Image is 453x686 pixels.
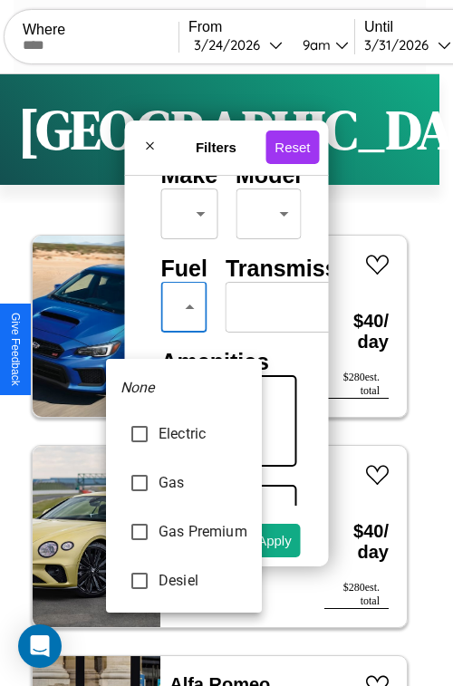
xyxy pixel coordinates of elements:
[18,624,62,668] div: Open Intercom Messenger
[159,423,247,445] span: Electric
[9,313,22,386] div: Give Feedback
[120,377,155,399] em: None
[159,570,247,592] span: Desiel
[159,521,247,543] span: Gas Premium
[159,472,247,494] span: Gas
